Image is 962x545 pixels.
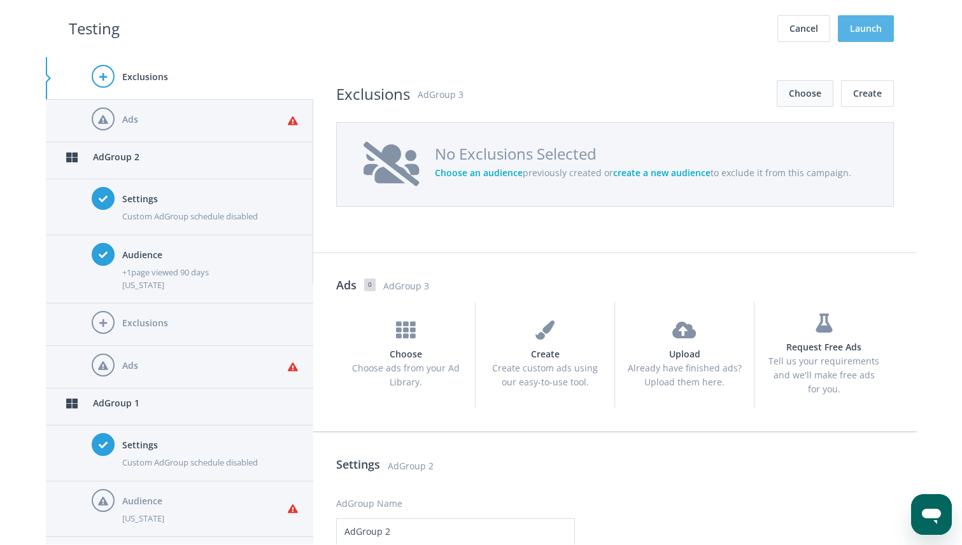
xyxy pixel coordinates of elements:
[838,15,894,42] button: Launch
[122,494,288,508] h4: Audience
[613,167,711,179] span: create a new audience
[388,459,894,473] span: AdGroup 2
[767,340,882,354] h4: Request Free Ads
[122,316,298,330] h4: Exclusions
[841,80,894,107] button: Create
[435,166,851,180] p: previously created or to exclude it from this campaign.
[122,266,298,279] div: +1page viewed 90 days
[336,301,476,408] button: ChooseChoose ads from your Ad Library.
[69,17,120,41] h2: Testing
[122,359,288,373] h4: Ads
[336,82,410,106] h2: Exclusions
[383,279,894,293] span: AdGroup 3
[122,438,298,452] h4: Settings
[122,248,298,262] h4: Audience
[476,301,615,408] button: CreateCreate custom ads using our easy-to-use tool.
[435,142,851,166] h2: No Exclusions Selected
[777,15,830,42] button: Cancel
[435,167,523,179] span: Choose an audience
[364,279,376,291] span: 0
[777,80,833,107] button: Choose
[122,512,288,525] div: [US_STATE]
[336,497,402,511] label: AdGroup Name
[628,362,742,388] span: Already have finished ads? Upload them here.
[492,362,598,388] span: Create custom ads using our easy-to-use tool.
[627,347,742,361] h4: Upload
[122,279,298,291] div: [US_STATE]
[93,150,280,164] p: AdGroup 2
[122,113,288,127] h4: Ads
[336,276,357,294] h3: Ads
[122,456,298,469] div: Custom AdGroup schedule disabled
[122,210,298,223] div: Custom AdGroup schedule disabled
[352,362,460,388] span: Choose ads from your Ad Library.
[336,455,380,473] h3: Settings
[122,70,298,84] h4: Exclusions
[418,88,463,102] p: AdGroup 3
[615,301,754,408] button: UploadAlready have finished ads? Upload them here.
[754,301,894,408] button: Request Free AdsTell us your requirements and we'll make free ads for you.
[348,347,463,361] h4: Choose
[122,192,298,206] h4: Settings
[911,494,952,535] iframe: Button to launch messaging window, conversation in progress
[93,396,280,410] p: AdGroup 1
[488,347,603,361] h4: Create
[768,355,879,395] span: Tell us your requirements and we'll make free ads for you.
